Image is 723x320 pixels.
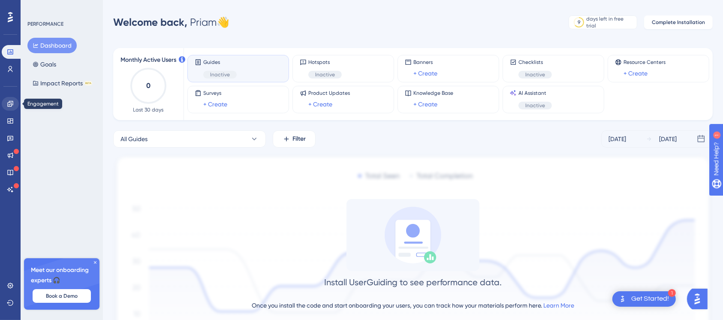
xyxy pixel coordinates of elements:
[413,68,437,78] a: + Create
[609,134,626,144] div: [DATE]
[252,300,574,311] div: Once you install the code and start onboarding your users, you can track how your materials perfo...
[31,265,93,286] span: Meet our onboarding experts 🎧
[308,59,342,66] span: Hotspots
[27,57,61,72] button: Goals
[518,59,552,66] span: Checklists
[631,294,669,304] div: Get Started!
[146,82,151,90] text: 0
[120,134,148,144] span: All Guides
[413,90,453,97] span: Knowledge Base
[578,19,581,26] div: 9
[120,55,176,65] span: Monthly Active Users
[618,294,628,304] img: launcher-image-alternative-text
[652,19,705,26] span: Complete Installation
[273,130,316,148] button: Filter
[659,134,677,144] div: [DATE]
[46,293,78,299] span: Book a Demo
[210,71,230,78] span: Inactive
[612,291,676,307] div: Open Get Started! checklist, remaining modules: 1
[308,90,350,97] span: Product Updates
[587,15,634,29] div: days left in free trial
[525,102,545,109] span: Inactive
[308,99,332,109] a: + Create
[203,99,227,109] a: + Create
[413,99,437,109] a: + Create
[133,106,164,113] span: Last 30 days
[315,71,335,78] span: Inactive
[27,38,77,53] button: Dashboard
[543,302,574,309] a: Learn More
[113,15,229,29] div: Priam 👋
[518,90,552,97] span: AI Assistant
[624,68,648,78] a: + Create
[33,289,91,303] button: Book a Demo
[113,130,266,148] button: All Guides
[203,90,227,97] span: Surveys
[20,2,54,12] span: Need Help?
[413,59,437,66] span: Banners
[84,81,92,85] div: BETA
[324,276,502,288] div: Install UserGuiding to see performance data.
[293,134,306,144] span: Filter
[644,15,713,29] button: Complete Installation
[525,71,545,78] span: Inactive
[624,59,666,66] span: Resource Centers
[27,75,97,91] button: Impact ReportsBETA
[113,16,187,28] span: Welcome back,
[687,286,713,312] iframe: UserGuiding AI Assistant Launcher
[203,59,237,66] span: Guides
[60,4,62,11] div: 1
[668,289,676,297] div: 1
[27,21,63,27] div: PERFORMANCE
